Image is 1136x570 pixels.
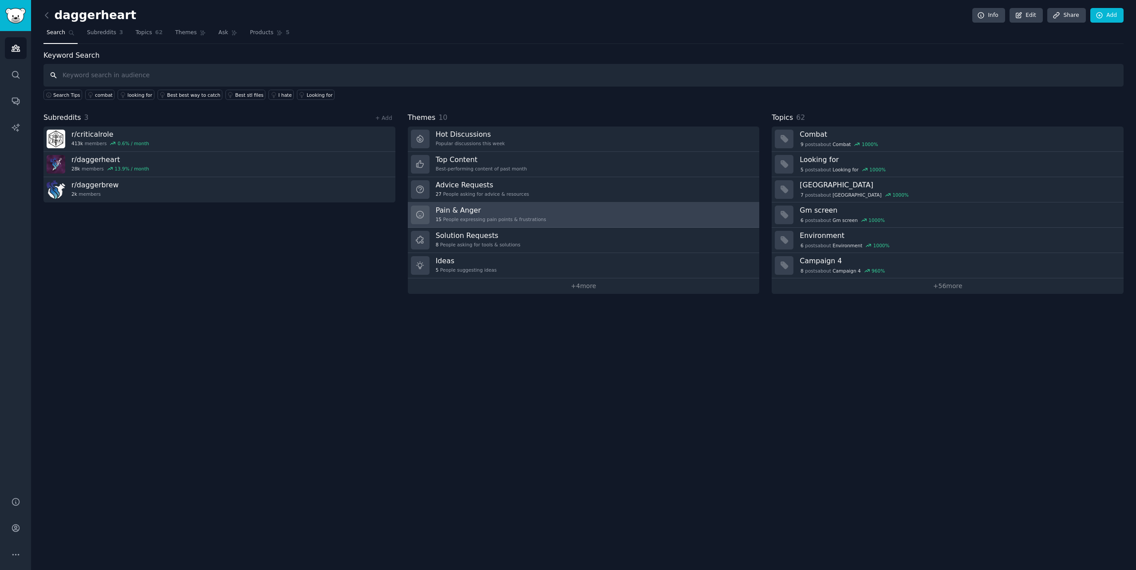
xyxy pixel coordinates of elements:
a: Solution Requests8People asking for tools & solutions [408,228,760,253]
a: Top ContentBest-performing content of past month [408,152,760,177]
a: Best best way to catch [158,90,222,100]
div: post s about [800,191,909,199]
div: Popular discussions this week [436,140,505,146]
h3: Pain & Anger [436,206,546,215]
span: Combat [832,141,851,147]
img: daggerheart [47,155,65,174]
div: looking for [127,92,152,98]
div: post s about [800,267,886,275]
div: 1000 % [868,217,885,223]
span: Topics [772,112,793,123]
h3: Combat [800,130,1117,139]
a: Environment6postsaboutEnvironment1000% [772,228,1124,253]
div: Looking for [307,92,333,98]
div: I hate [278,92,292,98]
h3: Gm screen [800,206,1117,215]
a: Products5 [247,26,292,44]
span: 5 [286,29,290,37]
span: 9 [801,141,804,147]
span: 5 [436,267,439,273]
a: +4more [408,278,760,294]
div: 960 % [872,268,885,274]
span: 7 [801,192,804,198]
img: GummySearch logo [5,8,26,24]
h3: Ideas [436,256,497,265]
div: members [71,166,149,172]
input: Keyword search in audience [43,64,1124,87]
img: daggerbrew [47,180,65,199]
label: Keyword Search [43,51,99,59]
div: post s about [800,216,885,224]
span: Ask [218,29,228,37]
a: looking for [118,90,154,100]
div: members [71,140,149,146]
a: Looking for5postsaboutLooking for1000% [772,152,1124,177]
span: 413k [71,140,83,146]
span: 6 [801,242,804,249]
a: Edit [1010,8,1043,23]
a: Add [1090,8,1124,23]
span: Themes [175,29,197,37]
a: Gm screen6postsaboutGm screen1000% [772,202,1124,228]
span: Subreddits [87,29,116,37]
span: Subreddits [43,112,81,123]
a: Share [1047,8,1085,23]
a: Pain & Anger15People expressing pain points & frustrations [408,202,760,228]
span: 3 [84,113,89,122]
div: members [71,191,118,197]
span: Products [250,29,273,37]
h3: r/ daggerheart [71,155,149,164]
span: Search [47,29,65,37]
div: 1000 % [862,141,878,147]
span: 62 [796,113,805,122]
a: Campaign 48postsaboutCampaign 4960% [772,253,1124,278]
a: Info [972,8,1005,23]
span: Campaign 4 [832,268,860,274]
span: Environment [832,242,862,249]
h3: Top Content [436,155,527,164]
div: People asking for advice & resources [436,191,529,197]
a: Ask [215,26,241,44]
span: Topics [135,29,152,37]
a: Topics62 [132,26,166,44]
div: 1000 % [873,242,890,249]
div: Best stl files [235,92,264,98]
div: 1000 % [892,192,909,198]
a: Combat9postsaboutCombat1000% [772,127,1124,152]
div: Best-performing content of past month [436,166,527,172]
h3: Hot Discussions [436,130,505,139]
div: 0.6 % / month [118,140,149,146]
span: [GEOGRAPHIC_DATA] [832,192,881,198]
span: 2k [71,191,77,197]
div: 1000 % [869,166,886,173]
a: Search [43,26,78,44]
span: 28k [71,166,80,172]
a: I hate [268,90,294,100]
h3: Campaign 4 [800,256,1117,265]
span: 8 [436,241,439,248]
span: Looking for [832,166,859,173]
a: + Add [375,115,392,121]
span: 62 [155,29,163,37]
a: r/daggerheart28kmembers13.9% / month [43,152,395,177]
a: Advice Requests27People asking for advice & resources [408,177,760,202]
a: Ideas5People suggesting ideas [408,253,760,278]
div: post s about [800,166,886,174]
a: r/criticalrole413kmembers0.6% / month [43,127,395,152]
div: People asking for tools & solutions [436,241,521,248]
span: 6 [801,217,804,223]
div: People suggesting ideas [436,267,497,273]
span: 5 [801,166,804,173]
span: Themes [408,112,436,123]
h3: [GEOGRAPHIC_DATA] [800,180,1117,190]
a: Looking for [297,90,335,100]
button: Search Tips [43,90,82,100]
a: +56more [772,278,1124,294]
h3: Solution Requests [436,231,521,240]
span: Gm screen [832,217,858,223]
div: People expressing pain points & frustrations [436,216,546,222]
div: combat [95,92,113,98]
h3: r/ daggerbrew [71,180,118,190]
h2: daggerheart [43,8,136,23]
h3: Environment [800,231,1117,240]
